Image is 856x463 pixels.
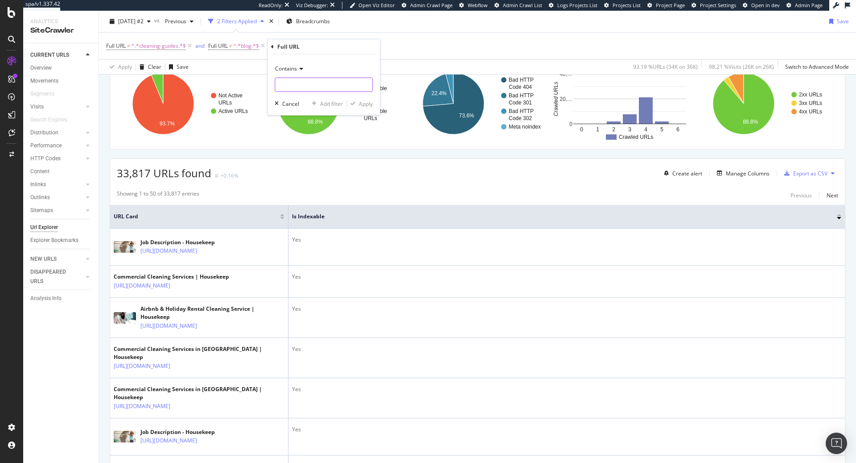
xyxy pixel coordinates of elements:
div: A chart. [552,65,693,142]
div: Yes [292,345,841,353]
a: Movements [30,76,92,86]
a: Performance [30,141,83,150]
span: 33,817 URLs found [117,166,211,180]
text: 88.8% [308,119,323,125]
div: Commercial Cleaning Services in [GEOGRAPHIC_DATA] | Housekeep [114,345,284,361]
a: [URL][DOMAIN_NAME] [140,246,197,255]
span: Project Settings [700,2,736,8]
span: Previous [161,17,186,25]
a: Logs Projects List [549,2,597,9]
a: Webflow [459,2,488,9]
img: main image [114,241,136,253]
text: Active URLs [218,108,248,114]
span: Open Viz Editor [358,2,395,8]
div: Open Intercom Messenger [826,433,847,454]
button: Save [826,14,849,29]
svg: A chart. [407,65,548,142]
a: Outlinks [30,193,83,202]
div: A chart. [697,65,838,142]
span: Is Indexable [292,213,823,221]
img: Equal [215,175,218,177]
div: Cancel [282,100,299,107]
div: Performance [30,141,62,150]
span: ≠ [229,42,232,50]
div: Analytics [30,18,91,25]
div: SiteCrawler [30,25,91,36]
span: Breadcrumbs [296,17,330,25]
div: Switch to Advanced Mode [785,63,849,71]
span: ≠ [127,42,130,50]
button: [DATE] #2 [106,14,154,29]
a: Projects List [604,2,641,9]
div: Content [30,167,49,176]
a: CURRENT URLS [30,50,83,60]
span: Full URL [106,42,126,50]
text: 6 [676,126,679,133]
text: Code 404 [509,84,532,90]
div: Showing 1 to 50 of 33,817 entries [117,190,199,200]
text: 0 [569,121,572,127]
div: CURRENT URLS [30,50,69,60]
div: Url Explorer [30,223,58,232]
a: Open Viz Editor [350,2,395,9]
text: 2 [612,126,615,133]
a: DISAPPEARED URLS [30,267,83,286]
button: Cancel [271,99,299,108]
a: Segments [30,89,63,99]
a: Admin Crawl List [494,2,542,9]
span: Project Page [656,2,685,8]
svg: A chart. [262,65,403,142]
button: Previous [790,190,812,200]
span: Admin Crawl Page [410,2,453,8]
div: Search Engines [30,115,67,125]
div: Job Description - Housekeep [140,428,236,436]
div: Sitemaps [30,206,53,215]
div: Previous [790,192,812,199]
a: [URL][DOMAIN_NAME] [114,362,170,371]
div: Save [177,63,189,71]
button: Previous [161,14,197,29]
button: Apply [347,99,373,108]
a: Sitemaps [30,206,83,215]
a: NEW URLS [30,254,83,264]
a: Search Engines [30,115,76,125]
div: Apply [359,100,373,107]
div: Outlinks [30,193,50,202]
div: HTTP Codes [30,154,61,163]
text: 40,… [560,71,572,77]
span: vs [154,17,161,24]
div: Movements [30,76,58,86]
text: 2xx URLs [799,92,822,98]
text: 3 [628,126,631,133]
text: URLs [364,115,377,121]
text: Bad HTTP [509,108,534,114]
text: 4xx URLs [799,108,822,115]
a: Explorer Bookmarks [30,236,92,245]
svg: A chart. [117,65,258,142]
text: 88.8% [743,119,758,125]
div: Yes [292,236,841,244]
div: DISAPPEARED URLS [30,267,75,286]
div: ReadOnly: [259,2,283,9]
span: Admin Page [795,2,823,8]
span: Contains [275,65,297,72]
span: Webflow [468,2,488,8]
div: Yes [292,425,841,434]
div: 98.21 % Visits ( 26K on 26K ) [709,63,774,71]
div: Yes [292,273,841,281]
button: Apply [106,60,132,74]
div: +0.16% [220,172,239,179]
div: Apply [118,63,132,71]
div: Save [837,17,849,25]
a: Admin Page [786,2,823,9]
span: Open in dev [751,2,780,8]
a: Overview [30,63,92,73]
a: Admin Crawl Page [402,2,453,9]
text: 0 [580,126,583,133]
a: Inlinks [30,180,83,189]
div: Create alert [672,170,702,177]
button: Create alert [660,166,702,180]
div: Add filter [320,100,343,107]
button: and [195,42,205,50]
